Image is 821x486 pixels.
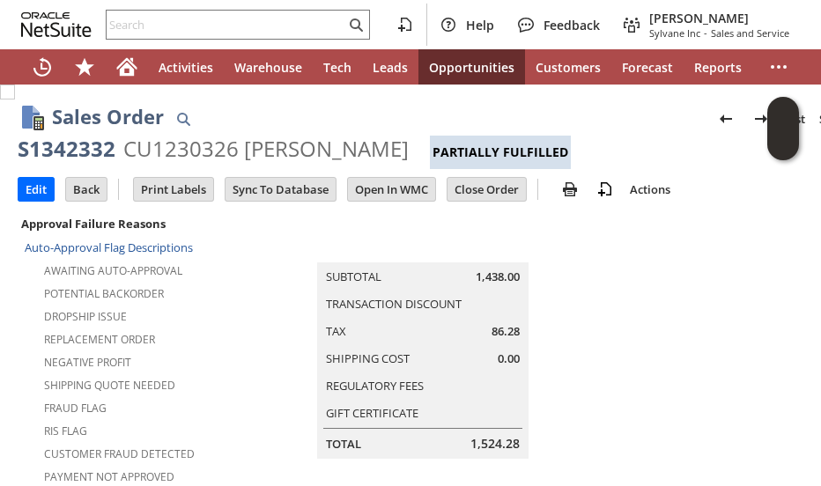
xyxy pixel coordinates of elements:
span: Help [466,17,494,33]
img: Next [751,108,772,129]
img: Previous [715,108,736,129]
svg: logo [21,12,92,37]
span: 1,438.00 [476,269,520,285]
input: Open In WMC [348,178,435,201]
span: Sales and Service [711,26,789,40]
input: Sync To Database [226,178,336,201]
div: Approval Failure Reasons [18,212,208,235]
a: Reports [684,49,752,85]
span: [PERSON_NAME] [649,10,789,26]
a: Customers [525,49,611,85]
a: RIS flag [44,423,87,438]
div: More menus [758,49,800,85]
div: Shortcuts [63,49,106,85]
caption: Summary [317,234,529,262]
span: Opportunities [429,59,514,76]
span: Forecast [622,59,673,76]
a: Leads [362,49,418,85]
svg: Recent Records [32,56,53,77]
span: 0.00 [498,350,520,367]
svg: Shortcuts [74,56,95,77]
a: Tech [313,49,362,85]
span: 86.28 [492,323,520,340]
input: Back [66,178,107,201]
span: Tech [323,59,351,76]
span: Activities [159,59,213,76]
span: Reports [694,59,742,76]
span: Leads [373,59,408,76]
a: Activities [148,49,224,85]
div: Partially Fulfilled [430,136,571,169]
a: Customer Fraud Detected [44,446,195,461]
div: S1342332 [18,135,115,163]
a: Transaction Discount [326,296,462,312]
input: Search [107,14,345,35]
a: Total [326,436,361,452]
a: Negative Profit [44,355,131,370]
input: Print Labels [134,178,213,201]
img: add-record.svg [595,179,616,200]
a: Home [106,49,148,85]
a: Fraud Flag [44,401,107,416]
input: Close Order [447,178,526,201]
input: Edit [18,178,54,201]
a: Awaiting Auto-Approval [44,263,182,278]
img: print.svg [559,179,581,200]
a: Actions [623,181,677,197]
svg: Home [116,56,137,77]
a: Regulatory Fees [326,378,424,394]
svg: Search [345,14,366,35]
a: Potential Backorder [44,286,164,301]
a: Gift Certificate [326,405,418,421]
span: 1,524.28 [470,435,520,453]
a: Opportunities [418,49,525,85]
img: Quick Find [173,108,194,129]
span: Sylvane Inc [649,26,700,40]
a: Dropship Issue [44,309,127,324]
a: Payment not approved [44,469,174,484]
a: Auto-Approval Flag Descriptions [25,239,193,255]
span: Feedback [544,17,600,33]
h1: Sales Order [52,102,164,131]
a: Warehouse [224,49,313,85]
a: Shipping Cost [326,350,410,366]
a: Tax [326,323,346,339]
span: - [704,26,707,40]
a: Replacement Order [44,332,155,347]
div: CU1230326 [PERSON_NAME] [123,135,409,163]
a: Subtotal [326,269,381,284]
a: Recent Records [21,49,63,85]
iframe: Click here to launch Oracle Guided Learning Help Panel [767,97,799,160]
span: Warehouse [234,59,302,76]
span: Oracle Guided Learning Widget. To move around, please hold and drag [767,129,799,161]
a: Forecast [611,49,684,85]
a: Shipping Quote Needed [44,378,175,393]
span: Customers [536,59,601,76]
